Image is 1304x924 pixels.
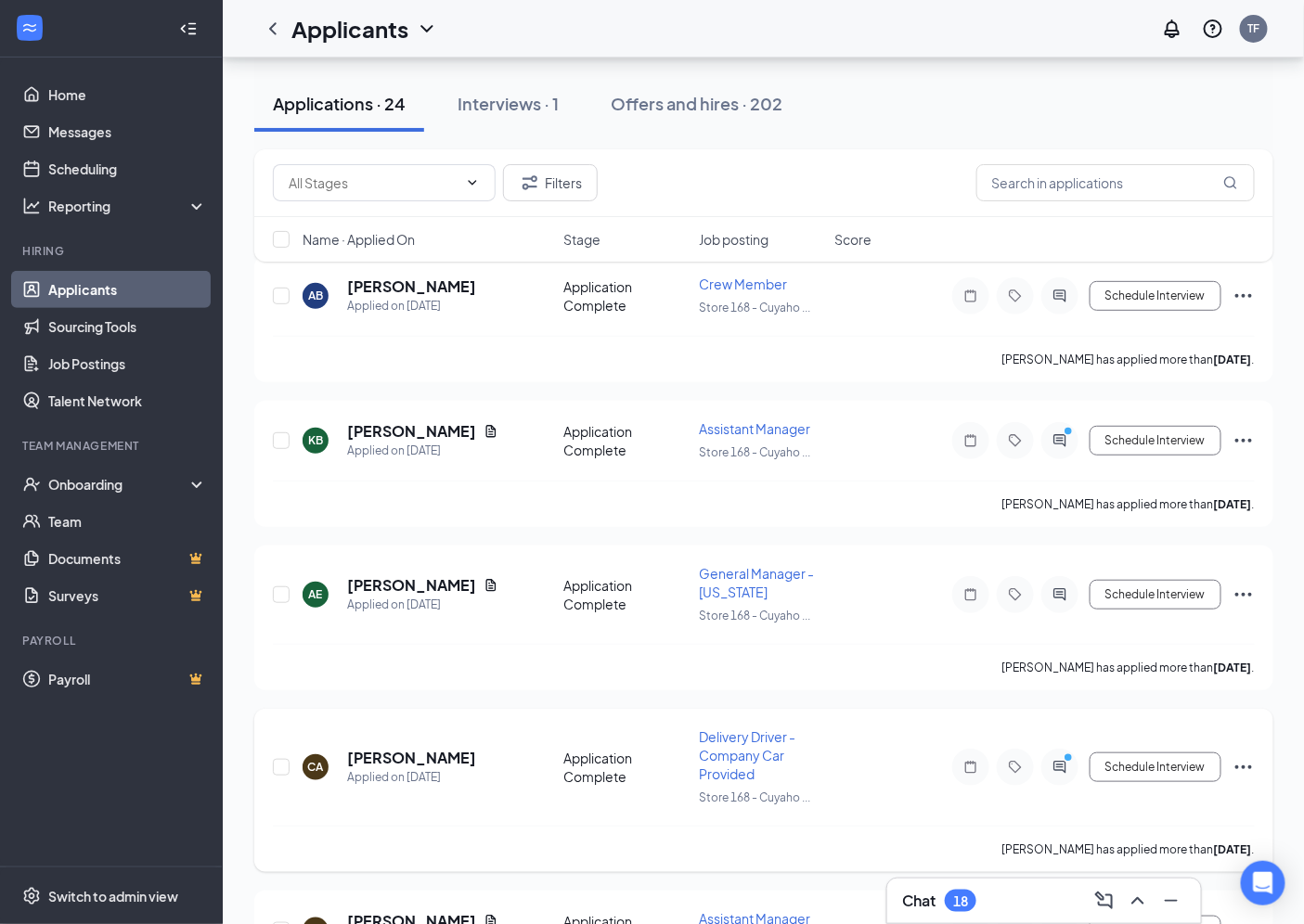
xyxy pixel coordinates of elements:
[1214,353,1252,366] b: [DATE]
[1161,18,1183,40] svg: Notifications
[1049,433,1071,448] svg: ActiveChat
[308,432,323,448] div: KB
[22,887,41,905] svg: Settings
[48,887,178,905] div: Switch to admin view
[563,576,688,613] div: Application Complete
[1090,426,1221,456] button: Schedule Interview
[308,759,324,775] div: CA
[960,760,982,775] svg: Note
[699,728,795,782] span: Delivery Driver - Company Car Provided
[262,18,284,40] a: ChevronLeft
[465,175,480,190] svg: ChevronDown
[347,748,476,768] h5: [PERSON_NAME]
[1004,587,1026,602] svg: Tag
[48,308,207,345] a: Sourcing Tools
[611,92,782,115] div: Offers and hires · 202
[1123,886,1153,916] button: ChevronUp
[1160,890,1182,912] svg: Minimize
[1049,587,1071,602] svg: ActiveChat
[48,150,207,187] a: Scheduling
[960,289,982,303] svg: Note
[303,230,415,249] span: Name · Applied On
[347,276,476,297] h5: [PERSON_NAME]
[48,661,207,698] a: PayrollCrown
[1093,890,1116,912] svg: ComposeMessage
[1004,760,1026,775] svg: Tag
[1248,20,1260,36] div: TF
[273,92,406,115] div: Applications · 24
[484,578,498,593] svg: Document
[20,19,39,37] svg: WorkstreamLogo
[1214,661,1252,674] b: [DATE]
[1241,861,1285,905] div: Open Intercom Messenger
[48,540,207,577] a: DocumentsCrown
[563,422,688,459] div: Application Complete
[347,297,476,315] div: Applied on [DATE]
[699,609,810,622] span: Store 168 - Cuyaho ...
[902,891,936,911] h3: Chat
[416,18,438,40] svg: ChevronDown
[563,749,688,786] div: Application Complete
[1090,886,1119,916] button: ComposeMessage
[519,172,541,194] svg: Filter
[1233,756,1255,778] svg: Ellipses
[960,587,982,602] svg: Note
[1060,426,1082,441] svg: PrimaryDot
[48,113,207,150] a: Messages
[1004,289,1026,303] svg: Tag
[48,271,207,308] a: Applicants
[1233,430,1255,452] svg: Ellipses
[289,173,458,193] input: All Stages
[699,301,810,314] span: Store 168 - Cuyaho ...
[179,19,198,38] svg: Collapse
[1202,18,1224,40] svg: QuestionInfo
[1002,496,1255,512] p: [PERSON_NAME] has applied more than .
[953,893,968,909] div: 18
[1004,433,1026,448] svg: Tag
[1223,175,1238,190] svg: MagnifyingGlass
[48,503,207,540] a: Team
[1127,890,1149,912] svg: ChevronUp
[48,475,191,494] div: Onboarding
[503,164,598,201] button: Filter Filters
[563,277,688,314] div: Application Complete
[22,197,41,215] svg: Analysis
[699,420,810,437] span: Assistant Manager
[1233,285,1255,307] svg: Ellipses
[1090,752,1221,782] button: Schedule Interview
[308,288,323,303] div: AB
[699,445,810,459] span: Store 168 - Cuyaho ...
[699,276,787,292] span: Crew Member
[291,13,408,45] h1: Applicants
[1002,841,1255,857] p: [PERSON_NAME] has applied more than .
[1060,752,1082,767] svg: PrimaryDot
[1002,660,1255,675] p: [PERSON_NAME] has applied more than .
[1049,289,1071,303] svg: ActiveChat
[22,438,203,454] div: Team Management
[347,421,476,442] h5: [PERSON_NAME]
[48,76,207,113] a: Home
[347,442,498,460] div: Applied on [DATE]
[22,475,41,494] svg: UserCheck
[1156,886,1186,916] button: Minimize
[699,790,810,804] span: Store 168 - Cuyaho ...
[458,92,559,115] div: Interviews · 1
[1214,842,1252,856] b: [DATE]
[347,768,476,787] div: Applied on [DATE]
[1233,584,1255,606] svg: Ellipses
[484,424,498,439] svg: Document
[699,230,768,249] span: Job posting
[835,230,872,249] span: Score
[48,197,208,215] div: Reporting
[347,596,498,614] div: Applied on [DATE]
[1090,580,1221,610] button: Schedule Interview
[48,345,207,382] a: Job Postings
[48,577,207,614] a: SurveysCrown
[563,230,600,249] span: Stage
[347,575,476,596] h5: [PERSON_NAME]
[48,382,207,419] a: Talent Network
[1214,497,1252,511] b: [DATE]
[1049,760,1071,775] svg: ActiveChat
[699,565,814,600] span: General Manager - [US_STATE]
[1002,352,1255,367] p: [PERSON_NAME] has applied more than .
